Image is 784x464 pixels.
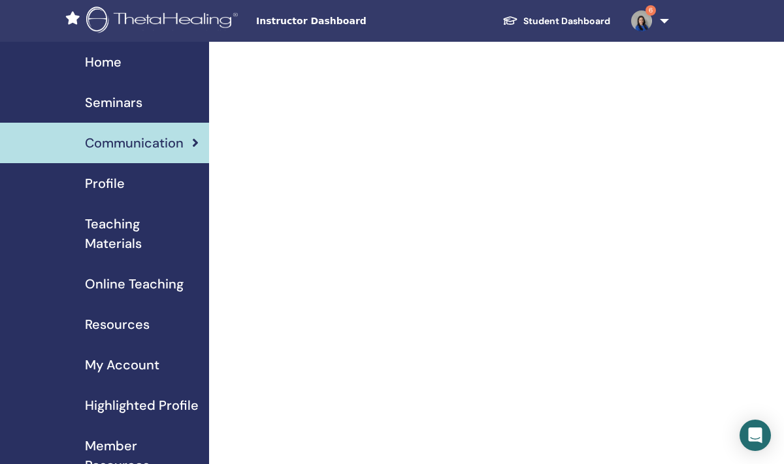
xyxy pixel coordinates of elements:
span: Highlighted Profile [85,395,199,415]
span: Instructor Dashboard [256,14,452,28]
div: Open Intercom Messenger [740,420,771,451]
img: graduation-cap-white.svg [502,15,518,26]
span: Profile [85,174,125,193]
span: Resources [85,315,150,334]
span: Online Teaching [85,274,184,294]
img: logo.png [86,7,242,36]
a: Student Dashboard [492,9,621,33]
span: 6 [645,5,656,16]
span: Home [85,52,122,72]
span: Communication [85,133,184,153]
span: Seminars [85,93,142,112]
span: Teaching Materials [85,214,199,253]
span: My Account [85,355,159,375]
img: default.jpg [631,10,652,31]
